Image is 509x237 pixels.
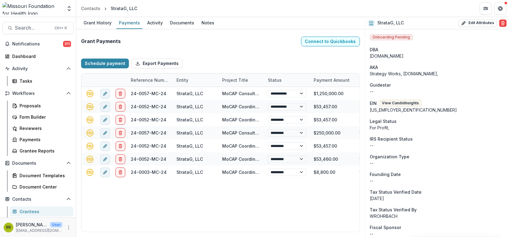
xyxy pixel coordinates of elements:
[145,18,165,27] div: Activity
[370,171,401,178] span: Founding Date
[370,160,504,166] p: --
[81,18,114,27] div: Grant History
[85,154,95,164] button: quickbooks-connect
[116,89,125,99] button: delete
[2,64,73,74] button: Open Activity
[79,4,103,13] a: Contacts
[12,41,63,47] span: Notifications
[127,77,173,83] div: Reference Number
[2,39,73,49] button: Notifications311
[20,184,69,190] div: Document Center
[85,89,95,99] button: quickbooks-connect
[2,158,73,168] button: Open Documents
[370,64,378,70] span: AKA
[168,18,197,27] div: Documents
[127,74,173,87] div: Reference Number
[85,128,95,138] button: quickbooks-connect
[15,25,51,31] span: Search...
[370,189,422,195] span: Tax Status Verified Date
[10,146,73,156] a: Grantee Reports
[310,100,356,113] div: $53,457.00
[359,90,362,97] div: 2
[370,213,504,219] p: WROHRBACH
[20,208,69,215] div: Grantees
[370,70,504,77] p: Strategy Works, [DOMAIN_NAME],
[173,77,192,83] div: Entity
[264,74,310,87] div: Status
[116,128,125,138] button: delete
[10,101,73,111] a: Proposals
[310,126,356,139] div: $250,000.00
[494,2,507,15] button: Get Help
[131,143,166,149] div: 24-0052-MC-24
[370,224,401,231] span: Fiscal Sponsor
[131,59,183,68] button: Export Payments
[173,74,219,87] div: Entity
[2,194,73,204] button: Open Contacts
[2,2,62,15] img: Missouri Foundation for Health logo
[370,178,504,184] div: --
[2,88,73,98] button: Open Workflows
[50,222,62,228] p: User
[131,117,166,123] div: 24-0052-MC-24
[85,115,95,125] button: quickbooks-connect
[100,141,110,151] button: edit
[199,18,217,27] div: Notes
[359,130,361,136] div: 1
[176,117,203,122] a: StrataG, LLC
[100,167,110,177] button: edit
[79,4,140,13] nav: breadcrumb
[100,115,110,125] button: edit
[359,169,361,175] div: 1
[499,20,507,27] button: Delete
[310,74,356,87] div: Payment Amount
[176,130,203,135] a: StrataG, LLC
[10,135,73,145] a: Payments
[377,20,404,26] h2: StrataG, LLC
[12,197,64,202] span: Contacts
[116,167,125,177] button: delete
[222,130,296,135] a: MoCAP Consultant Contract Funds
[370,88,504,95] div: --
[6,225,11,229] div: Brandy Boyer
[100,102,110,112] button: edit
[20,148,69,154] div: Grantee Reports
[12,91,64,96] span: Workflows
[131,156,166,162] div: 24-0052-MC-24
[85,167,95,177] button: quickbooks-connect
[370,82,391,88] span: Guidestar
[370,124,504,131] div: For Profit,
[10,76,73,86] a: Tasks
[131,130,166,136] div: 24-0057-MC-24
[222,170,363,175] a: MoCAP Coordination and Implementation - SOW Co-Development
[176,104,203,109] a: StrataG, LLC
[370,142,504,149] div: --
[100,89,110,99] button: edit
[20,114,69,120] div: Form Builder
[370,136,413,142] span: IRS Recipient Status
[176,143,203,149] a: StrataG, LLC
[176,170,203,175] a: StrataG, LLC
[10,206,73,217] a: Grantees
[310,153,356,166] div: $53,460.00
[370,231,504,237] div: --
[222,91,296,96] a: MoCAP Consultant Contract Funds
[370,206,417,213] span: Tax Status Verified By
[370,195,504,202] p: [DATE]
[301,37,360,46] button: Connect to Quickbooks
[458,20,497,27] button: Edit Attributes
[176,91,203,96] a: StrataG, LLC
[359,143,362,149] div: 2
[116,17,142,29] a: Payments
[145,17,165,29] a: Activity
[370,53,504,59] div: [DOMAIN_NAME]
[168,17,197,29] a: Documents
[81,38,121,44] h2: Grant Payments
[85,141,95,151] button: quickbooks-connect
[370,107,504,113] div: [US_EMPLOYER_IDENTIFICATION_NUMBER]
[219,74,264,87] div: Project Title
[16,228,62,233] p: [EMAIL_ADDRESS][DOMAIN_NAME]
